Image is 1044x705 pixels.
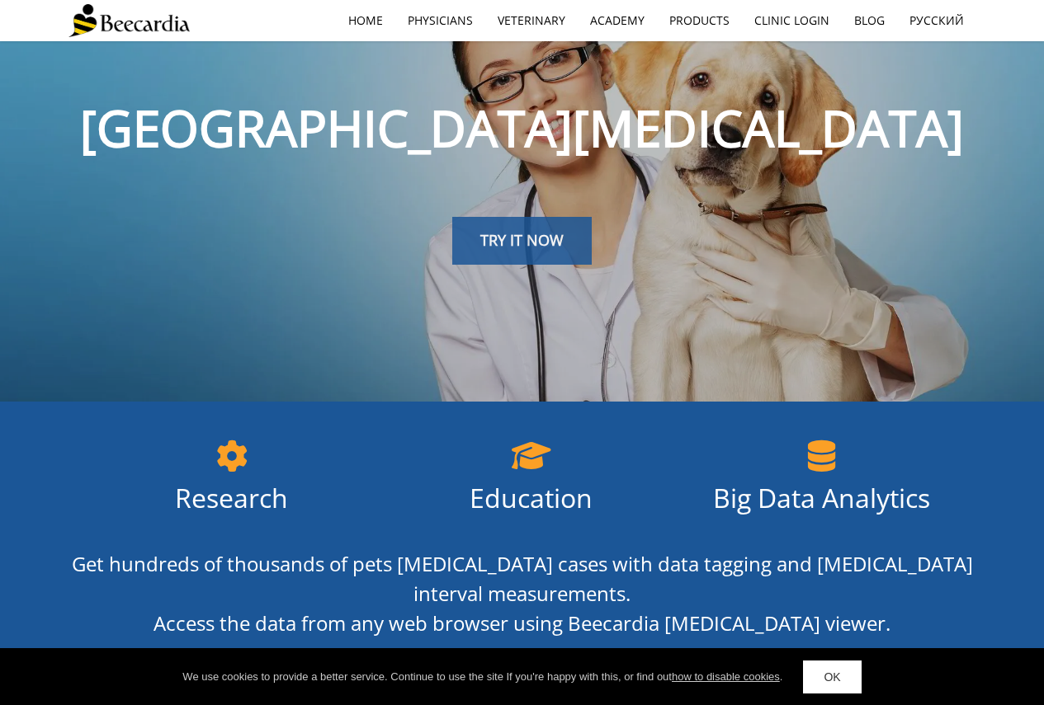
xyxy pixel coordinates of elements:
a: Veterinary [485,2,578,40]
a: Products [657,2,742,40]
span: Education [470,480,593,515]
a: how to disable cookies [672,670,780,683]
span: Research [175,480,288,515]
a: Physicians [395,2,485,40]
span: Access the data from any web browser using Beecardia [MEDICAL_DATA] viewer. [154,609,890,637]
span: [GEOGRAPHIC_DATA][MEDICAL_DATA] [80,94,964,162]
a: Clinic Login [742,2,842,40]
a: Русский [897,2,976,40]
span: Get hundreds of thousands of pets [MEDICAL_DATA] cases with data tagging and [MEDICAL_DATA] inter... [72,550,973,607]
a: TRY IT NOW [452,217,592,265]
span: TRY IT NOW [480,230,564,250]
a: home [336,2,395,40]
a: Academy [578,2,657,40]
img: Beecardia [68,4,190,37]
div: We use cookies to provide a better service. Continue to use the site If you're happy with this, o... [182,669,782,685]
span: Big Data Analytics [713,480,930,515]
a: Blog [842,2,897,40]
a: OK [803,660,861,693]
